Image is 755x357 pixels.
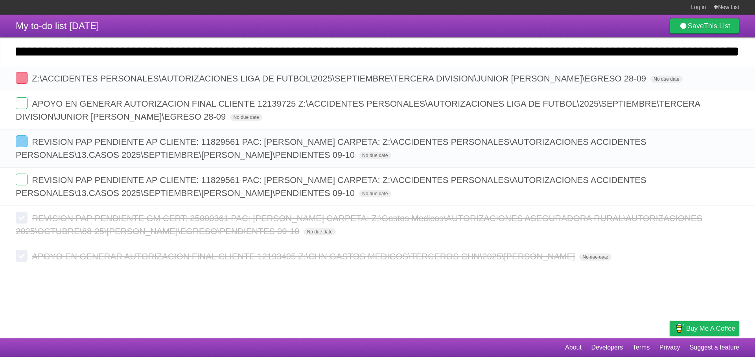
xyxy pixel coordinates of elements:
span: No due date [579,253,611,261]
span: No due date [304,228,335,235]
span: APOYO EN GENERAR AUTORIZACION FINAL CLIENTE 12193405 Z:\CHN GASTOS MEDICOS\TERCEROS CHN\2025\[PER... [32,252,577,261]
span: No due date [359,152,391,159]
b: This List [704,22,730,30]
a: Terms [633,340,650,355]
span: Z:\ACCIDENTES PERSONALES\AUTORIZACIONES LIGA DE FUTBOL\2025\SEPTIEMBRE\TERCERA DIVISION\JUNIOR [P... [32,74,648,83]
a: SaveThis List [670,18,739,34]
label: Done [16,250,28,262]
a: Suggest a feature [690,340,739,355]
label: Done [16,212,28,224]
span: No due date [650,76,682,83]
span: REVISION PAP PENDIENTE AP CLIENTE: 11829561 PAC: [PERSON_NAME] CARPETA: Z:\ACCIDENTES PERSONALES\... [16,175,646,198]
label: Done [16,174,28,185]
label: Done [16,135,28,147]
span: REVISION PAP PENDIENTE GM CERT: 25000361 PAC: [PERSON_NAME] CARPETA: Z:\Gastos Medicos\AUTORIZACI... [16,213,702,236]
a: Developers [591,340,623,355]
a: Buy me a coffee [670,321,739,336]
a: Privacy [659,340,680,355]
label: Done [16,72,28,84]
a: About [565,340,582,355]
span: APOYO EN GENERAR AUTORIZACION FINAL CLIENTE 12139725 Z:\ACCIDENTES PERSONALES\AUTORIZACIONES LIGA... [16,99,700,122]
label: Done [16,97,28,109]
span: No due date [359,190,391,197]
span: No due date [230,114,262,121]
span: REVISION PAP PENDIENTE AP CLIENTE: 11829561 PAC: [PERSON_NAME] CARPETA: Z:\ACCIDENTES PERSONALES\... [16,137,646,160]
span: Buy me a coffee [686,322,735,335]
img: Buy me a coffee [674,322,684,335]
span: My to-do list [DATE] [16,20,99,31]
